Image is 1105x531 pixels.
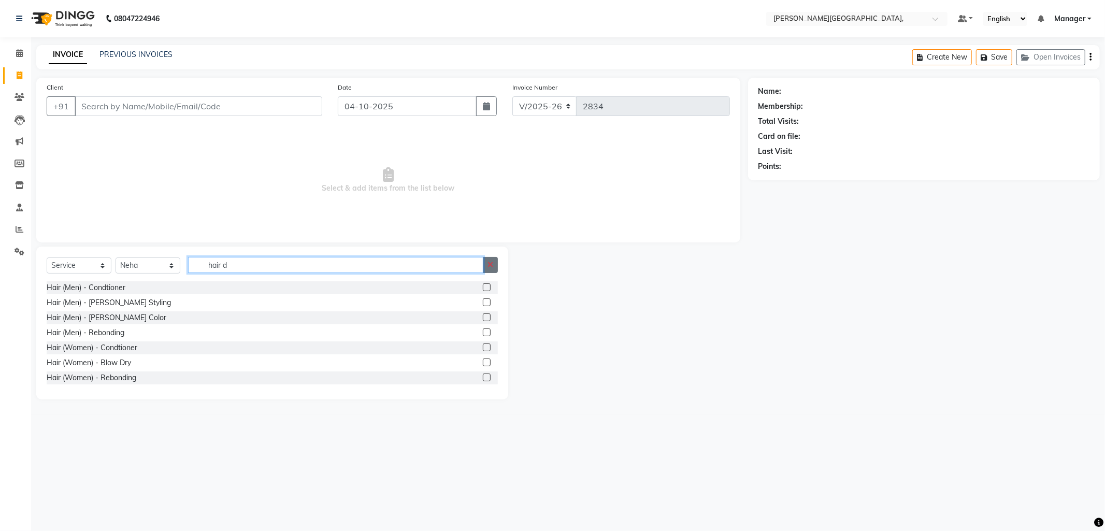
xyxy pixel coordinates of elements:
a: PREVIOUS INVOICES [99,50,173,59]
div: Hair (Men) - Rebonding [47,327,124,338]
div: Last Visit: [758,146,793,157]
span: Manager [1054,13,1085,24]
img: logo [26,4,97,33]
div: Hair (Women) - Condtioner [47,342,137,353]
div: Hair (Men) - [PERSON_NAME] Styling [47,297,171,308]
div: Name: [758,86,782,97]
label: Date [338,83,352,92]
button: Create New [912,49,972,65]
div: Hair (Men) - Condtioner [47,282,125,293]
div: Hair (Men) - [PERSON_NAME] Color [47,312,166,323]
div: Total Visits: [758,116,799,127]
a: INVOICE [49,46,87,64]
input: Search or Scan [188,257,483,273]
div: Hair (Women) - Blow Dry [47,357,131,368]
div: Points: [758,161,782,172]
span: Select & add items from the list below [47,128,730,232]
label: Client [47,83,63,92]
label: Invoice Number [512,83,557,92]
input: Search by Name/Mobile/Email/Code [75,96,322,116]
div: Membership: [758,101,803,112]
div: Card on file: [758,131,801,142]
b: 08047224946 [114,4,160,33]
button: +91 [47,96,76,116]
button: Save [976,49,1012,65]
button: Open Invoices [1016,49,1085,65]
div: Hair (Women) - Rebonding [47,372,136,383]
